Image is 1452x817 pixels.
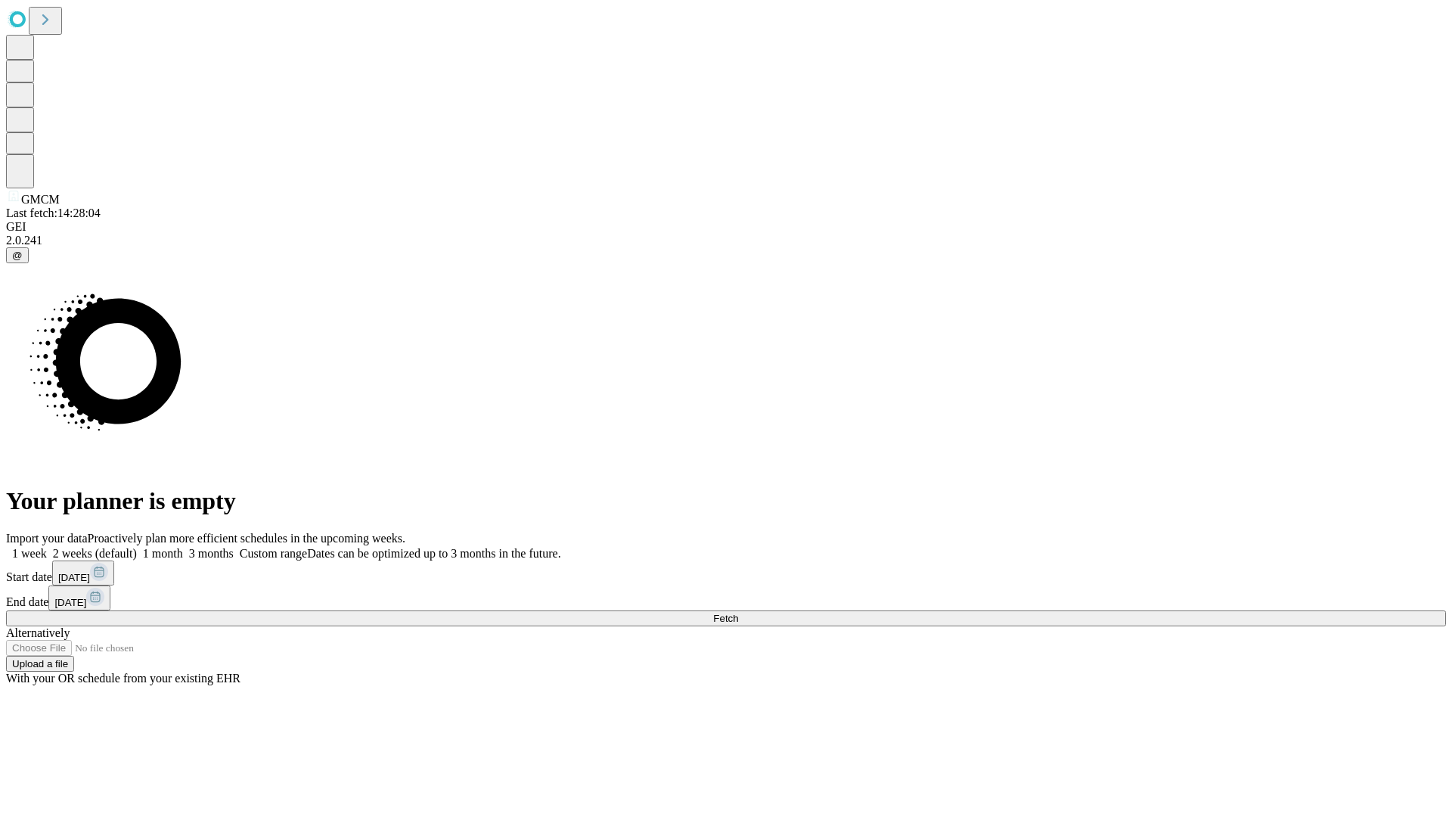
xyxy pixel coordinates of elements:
[6,207,101,219] span: Last fetch: 14:28:04
[189,547,234,560] span: 3 months
[6,532,88,545] span: Import your data
[12,250,23,261] span: @
[52,561,114,586] button: [DATE]
[713,613,738,624] span: Fetch
[6,247,29,263] button: @
[12,547,47,560] span: 1 week
[6,220,1446,234] div: GEI
[6,234,1446,247] div: 2.0.241
[6,610,1446,626] button: Fetch
[6,672,240,685] span: With your OR schedule from your existing EHR
[240,547,307,560] span: Custom range
[6,626,70,639] span: Alternatively
[143,547,183,560] span: 1 month
[54,597,86,608] span: [DATE]
[53,547,137,560] span: 2 weeks (default)
[6,656,74,672] button: Upload a file
[6,487,1446,515] h1: Your planner is empty
[88,532,405,545] span: Proactively plan more efficient schedules in the upcoming weeks.
[48,586,110,610] button: [DATE]
[6,561,1446,586] div: Start date
[307,547,560,560] span: Dates can be optimized up to 3 months in the future.
[21,193,60,206] span: GMCM
[58,572,90,583] span: [DATE]
[6,586,1446,610] div: End date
